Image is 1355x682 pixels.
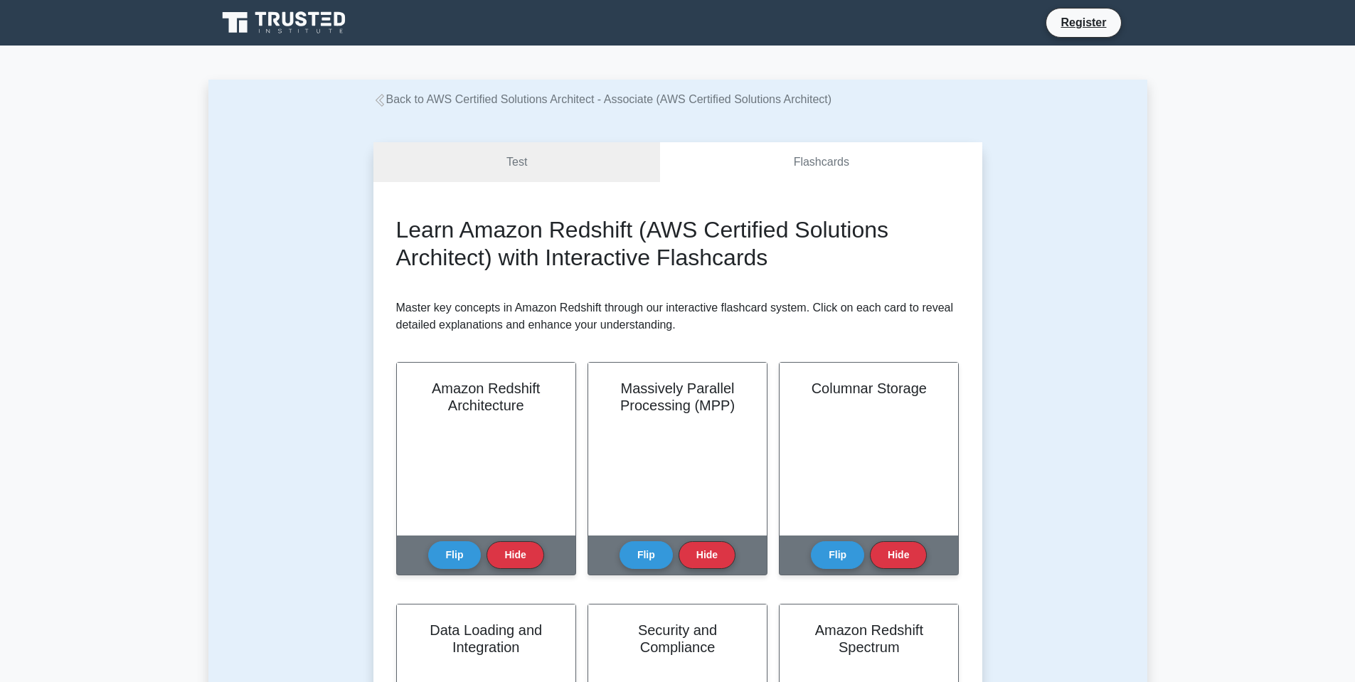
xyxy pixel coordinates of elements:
button: Flip [620,541,673,569]
h2: Learn Amazon Redshift (AWS Certified Solutions Architect) with Interactive Flashcards [396,216,960,271]
a: Back to AWS Certified Solutions Architect - Associate (AWS Certified Solutions Architect) [373,93,832,105]
h2: Massively Parallel Processing (MPP) [605,380,750,414]
button: Hide [487,541,543,569]
button: Hide [870,541,927,569]
a: Register [1052,14,1115,31]
button: Hide [679,541,735,569]
p: Master key concepts in Amazon Redshift through our interactive flashcard system. Click on each ca... [396,299,960,334]
h2: Columnar Storage [797,380,941,397]
h2: Amazon Redshift Architecture [414,380,558,414]
h2: Data Loading and Integration [414,622,558,656]
button: Flip [811,541,864,569]
a: Flashcards [660,142,982,183]
a: Test [373,142,661,183]
h2: Amazon Redshift Spectrum [797,622,941,656]
h2: Security and Compliance [605,622,750,656]
button: Flip [428,541,482,569]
